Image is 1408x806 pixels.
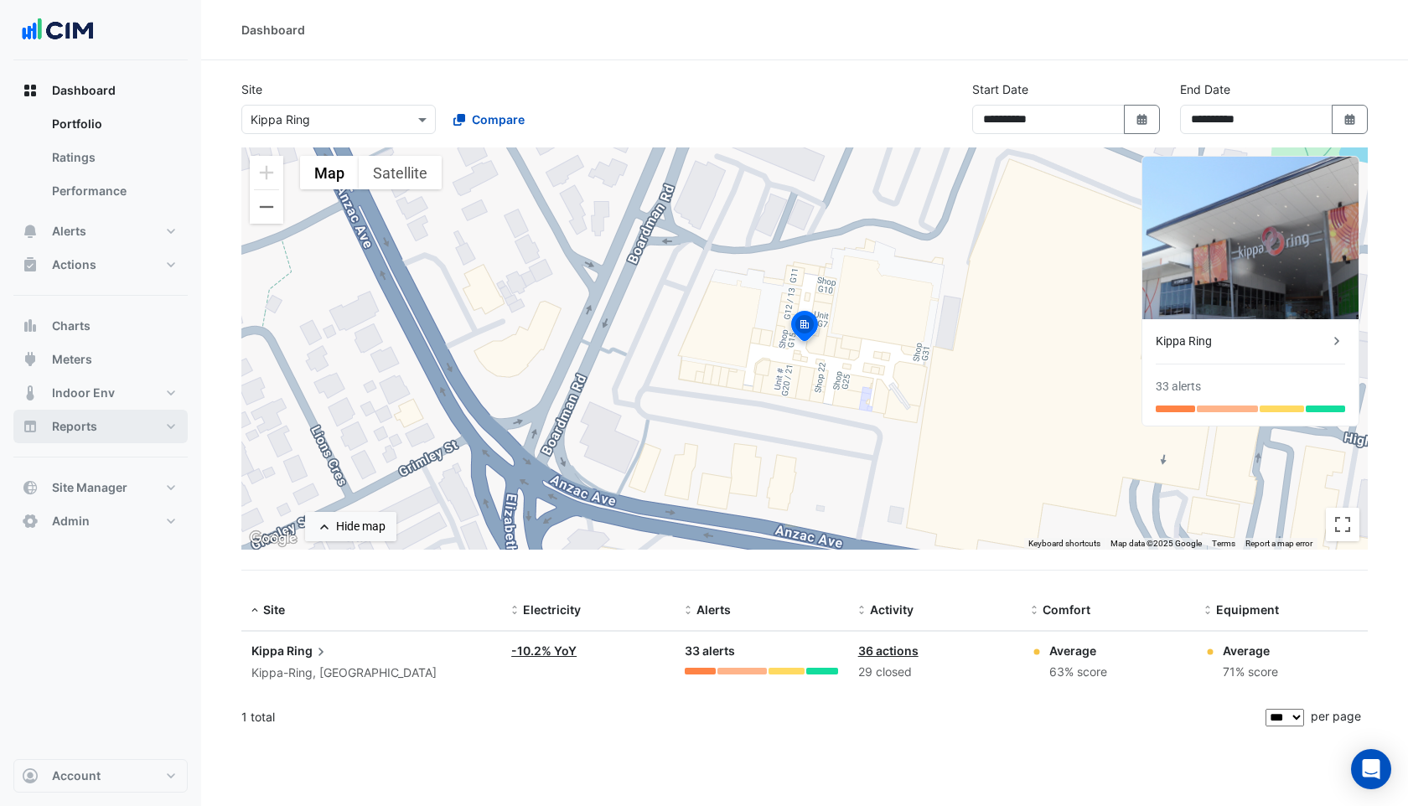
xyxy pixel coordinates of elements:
button: Reports [13,410,188,443]
label: End Date [1180,80,1230,98]
div: Average [1049,642,1107,659]
button: Actions [13,248,188,282]
span: Comfort [1043,602,1090,617]
label: Site [241,80,262,98]
div: Dashboard [13,107,188,214]
div: Dashboard [241,21,305,39]
fa-icon: Select Date [1135,112,1150,127]
button: Hide map [305,512,396,541]
button: Alerts [13,214,188,248]
span: Site [263,602,285,617]
span: Map data ©2025 Google [1110,539,1202,548]
a: Open this area in Google Maps (opens a new window) [246,528,301,550]
span: Actions [52,256,96,273]
div: 1 total [241,696,1262,738]
img: Google [246,528,301,550]
span: Account [52,767,101,784]
span: Kippa [251,643,284,658]
button: Compare [443,105,536,134]
label: Start Date [972,80,1028,98]
div: Open Intercom Messenger [1351,749,1391,789]
div: Hide map [336,518,386,535]
span: Equipment [1216,602,1279,617]
button: Charts [13,309,188,343]
a: 36 actions [858,643,919,658]
div: 33 alerts [1156,378,1201,395]
a: Performance [39,174,188,208]
span: Dashboard [52,82,116,99]
img: Kippa Ring [1142,157,1359,319]
span: Admin [52,513,90,530]
span: Activity [870,602,914,617]
span: Alerts [52,223,86,240]
app-icon: Reports [22,418,39,435]
span: Alerts [696,602,731,617]
a: Terms (opens in new tab) [1212,539,1235,548]
app-icon: Charts [22,318,39,334]
a: Portfolio [39,107,188,141]
div: 63% score [1049,663,1107,682]
span: Compare [472,111,525,128]
div: Average [1223,642,1278,659]
app-icon: Actions [22,256,39,273]
img: site-pin-selected.svg [786,308,823,349]
div: 29 closed [858,663,1012,682]
button: Show satellite imagery [359,156,442,189]
app-icon: Dashboard [22,82,39,99]
fa-icon: Select Date [1343,112,1358,127]
span: Reports [52,418,97,435]
button: Keyboard shortcuts [1028,538,1100,550]
span: Ring [287,642,329,660]
div: Kippa-Ring, [GEOGRAPHIC_DATA] [251,664,491,683]
img: Company Logo [20,13,96,47]
a: Report a map error [1245,539,1312,548]
a: -10.2% YoY [511,643,577,658]
app-icon: Indoor Env [22,385,39,401]
span: Indoor Env [52,385,115,401]
button: Meters [13,343,188,376]
span: Meters [52,351,92,368]
button: Show street map [300,156,359,189]
button: Site Manager [13,471,188,504]
span: Charts [52,318,91,334]
app-icon: Admin [22,513,39,530]
button: Zoom out [250,190,283,224]
button: Account [13,759,188,793]
button: Zoom in [250,156,283,189]
button: Indoor Env [13,376,188,410]
app-icon: Meters [22,351,39,368]
div: 71% score [1223,663,1278,682]
app-icon: Alerts [22,223,39,240]
a: Ratings [39,141,188,174]
button: Admin [13,504,188,538]
div: Kippa Ring [1156,333,1328,350]
button: Toggle fullscreen view [1326,508,1359,541]
div: 33 alerts [685,642,838,661]
span: per page [1311,709,1361,723]
span: Site Manager [52,479,127,496]
span: Electricity [523,602,581,617]
app-icon: Site Manager [22,479,39,496]
button: Dashboard [13,74,188,107]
